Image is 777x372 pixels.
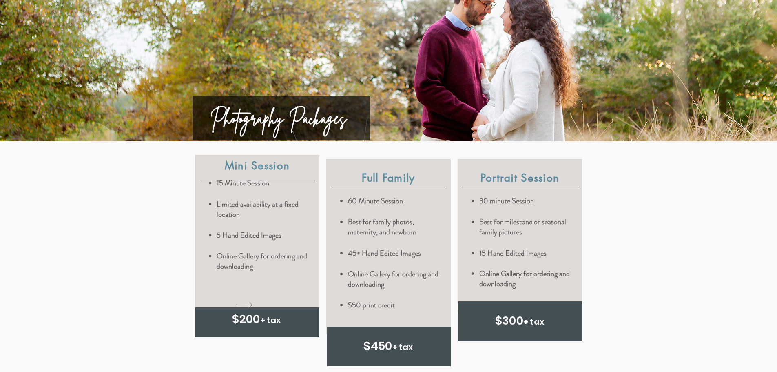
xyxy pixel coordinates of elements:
span: Limited availability at a fixed location [217,199,299,220]
span: Mini Session [225,159,290,173]
span: Portrait Session [480,171,560,185]
span: $450 [363,338,392,354]
div: content changes on hover [458,159,582,313]
span: + tax [260,314,281,326]
div: content changes on hover [326,159,451,334]
span: Photography Packages [210,107,347,129]
iframe: Wix Chat [739,334,777,372]
span: 15 Hand Edited Images [479,248,547,258]
span: 15 Minute Session [217,178,269,188]
span: + tax [392,341,413,353]
span: Best for milestone or seasonal family pictures [479,216,566,237]
div: content changes on hover [195,155,319,307]
span: 60 Minute Session [348,196,403,206]
span: $200 [232,311,260,327]
span: + tax [523,316,544,327]
span: Full Family [362,171,415,185]
span: $50 print credit [348,300,395,310]
span: Online Gallery for ordering and downloading [217,251,307,272]
span: 45+ Hand Edited Images [348,248,421,258]
span: $300 [495,313,523,329]
span: Online Gallery for ordering and downloading [479,268,570,289]
span: 30 minute Session [479,196,534,206]
span: 5 Hand Edited Images [217,230,281,241]
span: Best for family photos, maternity, and newborn [348,216,416,237]
span: Online Gallery for ordering and downloading [348,269,438,290]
